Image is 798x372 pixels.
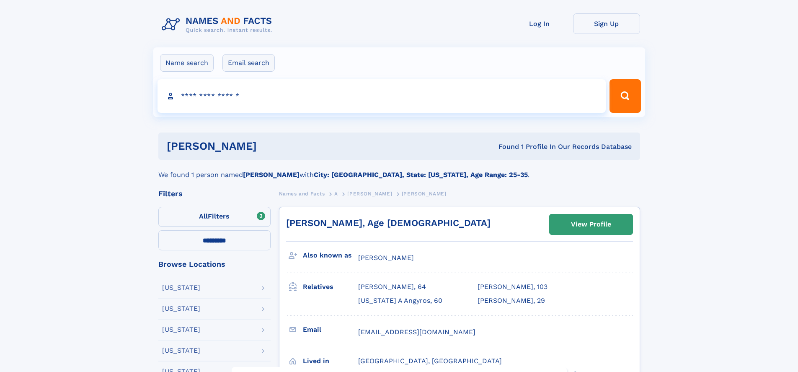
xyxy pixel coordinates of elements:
a: [PERSON_NAME], 64 [358,282,426,291]
span: [PERSON_NAME] [402,191,447,197]
a: A [334,188,338,199]
h3: Email [303,323,358,337]
div: Browse Locations [158,260,271,268]
h3: Relatives [303,280,358,294]
div: View Profile [571,215,611,234]
label: Name search [160,54,214,72]
span: A [334,191,338,197]
div: Filters [158,190,271,198]
label: Filters [158,207,271,227]
h3: Also known as [303,248,358,263]
b: City: [GEOGRAPHIC_DATA], State: [US_STATE], Age Range: 25-35 [314,171,528,179]
span: All [199,212,208,220]
a: [US_STATE] A Angyros, 60 [358,296,442,305]
div: [US_STATE] [162,305,200,312]
h1: [PERSON_NAME] [167,141,378,151]
b: [PERSON_NAME] [243,171,300,179]
a: [PERSON_NAME], 29 [478,296,545,305]
a: View Profile [550,214,633,234]
a: Log In [506,13,573,34]
a: Sign Up [573,13,640,34]
a: [PERSON_NAME], Age [DEMOGRAPHIC_DATA] [286,218,491,228]
div: [US_STATE] [162,347,200,354]
label: Email search [222,54,275,72]
button: Search Button [609,79,640,113]
div: We found 1 person named with . [158,160,640,180]
span: [PERSON_NAME] [347,191,392,197]
a: [PERSON_NAME] [347,188,392,199]
img: Logo Names and Facts [158,13,279,36]
span: [GEOGRAPHIC_DATA], [GEOGRAPHIC_DATA] [358,357,502,365]
input: search input [158,79,606,113]
h3: Lived in [303,354,358,368]
div: [US_STATE] [162,326,200,333]
div: [US_STATE] [162,284,200,291]
a: [PERSON_NAME], 103 [478,282,547,291]
span: [PERSON_NAME] [358,254,414,262]
a: Names and Facts [279,188,325,199]
span: [EMAIL_ADDRESS][DOMAIN_NAME] [358,328,475,336]
div: Found 1 Profile In Our Records Database [377,142,632,151]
